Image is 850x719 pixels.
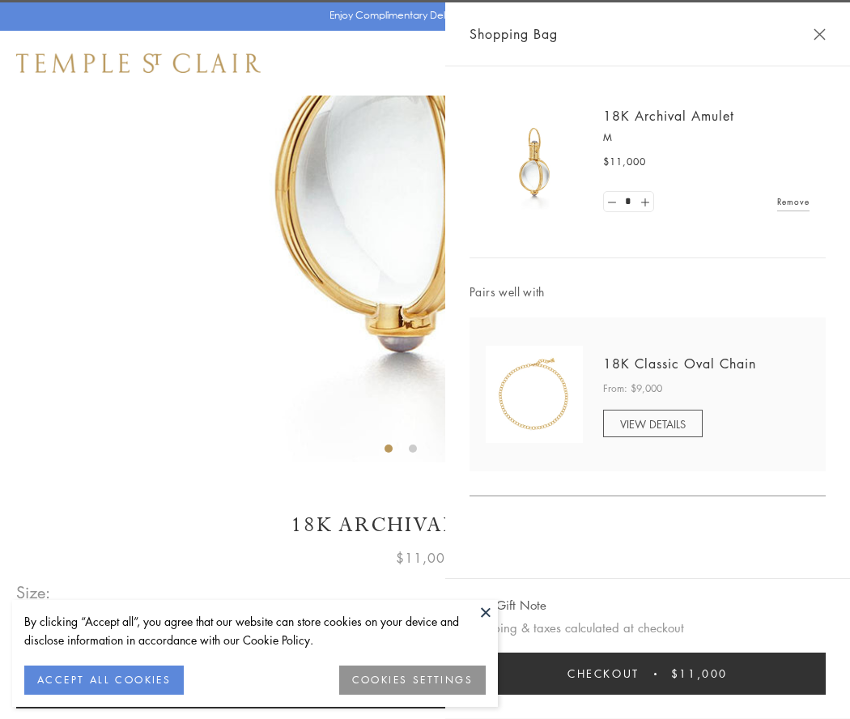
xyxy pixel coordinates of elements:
[777,193,810,211] a: Remove
[24,612,486,649] div: By clicking “Accept all”, you agree that our website can store cookies on your device and disclos...
[486,113,583,211] img: 18K Archival Amulet
[396,547,454,568] span: $11,000
[470,653,826,695] button: Checkout $11,000
[814,28,826,40] button: Close Shopping Bag
[603,154,646,170] span: $11,000
[603,381,662,397] span: From: $9,000
[470,283,826,301] span: Pairs well with
[603,130,810,146] p: M
[604,192,620,212] a: Set quantity to 0
[470,23,558,45] span: Shopping Bag
[603,107,734,125] a: 18K Archival Amulet
[16,511,834,539] h1: 18K Archival Amulet
[486,346,583,443] img: N88865-OV18
[16,579,52,606] span: Size:
[329,7,513,23] p: Enjoy Complimentary Delivery & Returns
[24,666,184,695] button: ACCEPT ALL COOKIES
[567,665,640,683] span: Checkout
[603,355,756,372] a: 18K Classic Oval Chain
[339,666,486,695] button: COOKIES SETTINGS
[16,53,261,73] img: Temple St. Clair
[470,618,826,638] p: Shipping & taxes calculated at checkout
[470,595,546,615] button: Add Gift Note
[603,410,703,437] a: VIEW DETAILS
[620,416,686,432] span: VIEW DETAILS
[636,192,652,212] a: Set quantity to 2
[671,665,728,683] span: $11,000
